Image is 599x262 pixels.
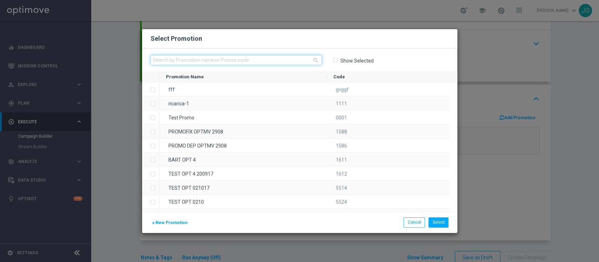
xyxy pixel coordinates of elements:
[160,82,450,96] div: Press SPACE to select this row.
[160,110,327,124] div: Test Promo
[336,87,349,92] span: gvggf
[142,209,160,223] div: Press SPACE to select this row.
[142,124,160,138] div: Press SPACE to select this row.
[160,195,327,208] div: TEST OPT 0210
[155,220,187,225] span: New Promotion
[166,74,204,79] span: Promotion Name
[160,209,450,223] div: Press SPACE to select this row.
[160,124,327,138] div: PROMOFIX OPTMV 2908
[142,166,160,181] div: Press SPACE to select this row.
[336,143,347,149] span: 1586
[160,195,450,209] div: Press SPACE to select this row.
[160,152,327,166] div: BART OPT 4
[333,74,345,79] span: Code
[160,110,450,124] div: Press SPACE to select this row.
[142,152,160,166] div: Press SPACE to select this row.
[142,181,160,195] div: Press SPACE to select this row.
[151,55,322,65] input: Search by Promotion name or Promo code
[160,138,327,152] div: PROMO DEP OPTMV 2908
[160,166,327,180] div: TEST OPT 4 200917
[160,82,327,96] div: fff
[336,101,347,106] span: 1111
[151,221,155,225] i: add
[336,115,347,120] span: 0001
[151,219,188,227] button: New Promotion
[160,138,450,152] div: Press SPACE to select this row.
[142,110,160,124] div: Press SPACE to select this row.
[160,96,327,110] div: ricarica-1
[340,58,374,64] label: Show Selected
[142,195,160,209] div: Press SPACE to select this row.
[151,34,202,43] h2: Select Promotion
[336,157,347,163] span: 1611
[160,209,327,222] div: TEST OPT0310
[160,152,450,166] div: Press SPACE to select this row.
[428,217,448,227] button: Select
[160,166,450,181] div: Press SPACE to select this row.
[313,57,319,64] i: search
[160,124,450,138] div: Press SPACE to select this row.
[160,181,450,195] div: Press SPACE to select this row.
[336,185,347,191] span: 5514
[336,199,347,205] span: 5524
[336,171,347,177] span: 1612
[336,129,347,135] span: 1588
[160,96,450,110] div: Press SPACE to select this row.
[404,217,425,227] button: Cancel
[142,138,160,152] div: Press SPACE to select this row.
[142,82,160,96] div: Press SPACE to select this row.
[160,181,327,194] div: TEST OPT 021017
[142,96,160,110] div: Press SPACE to select this row.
